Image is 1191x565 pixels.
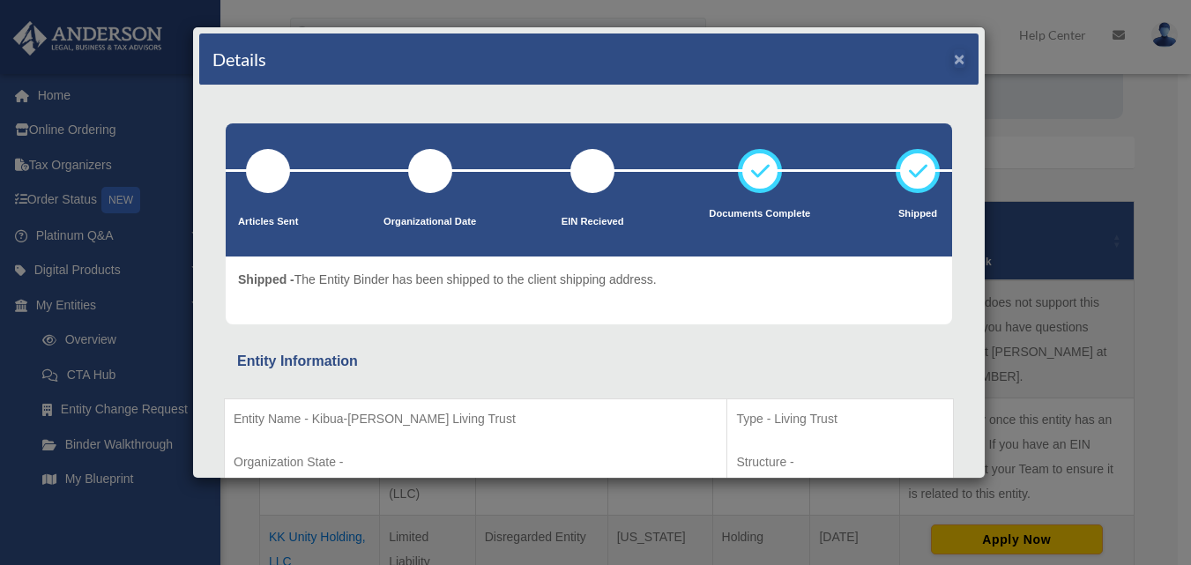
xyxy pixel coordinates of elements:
[238,269,657,291] p: The Entity Binder has been shipped to the client shipping address.
[234,408,718,430] p: Entity Name - Kibua-[PERSON_NAME] Living Trust
[562,213,624,231] p: EIN Recieved
[709,205,810,223] p: Documents Complete
[954,49,965,68] button: ×
[238,213,298,231] p: Articles Sent
[234,451,718,473] p: Organization State -
[212,47,266,71] h4: Details
[237,349,941,374] div: Entity Information
[736,451,944,473] p: Structure -
[736,408,944,430] p: Type - Living Trust
[383,213,476,231] p: Organizational Date
[896,205,940,223] p: Shipped
[238,272,294,286] span: Shipped -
